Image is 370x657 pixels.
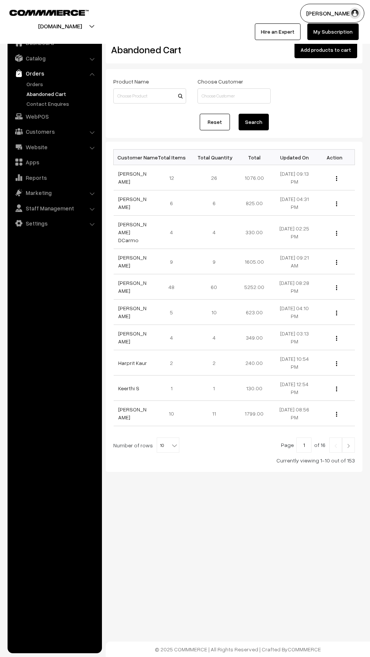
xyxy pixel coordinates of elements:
[274,376,315,401] td: [DATE] 12:54 PM
[345,444,352,448] img: Right
[239,114,269,130] button: Search
[113,441,153,449] span: Number of rows
[9,140,99,154] a: Website
[314,150,355,165] th: Action
[234,300,274,325] td: 623.00
[194,190,234,216] td: 6
[25,100,99,108] a: Contact Enquires
[154,274,194,300] td: 48
[194,401,234,426] td: 11
[314,442,325,448] span: of 16
[194,300,234,325] td: 10
[118,360,147,366] a: Harprit Kaur
[154,401,194,426] td: 10
[9,10,89,15] img: COMMMERCE
[274,249,315,274] td: [DATE] 09:21 AM
[332,444,339,448] img: Left
[113,456,355,464] div: Currently viewing 1-10 out of 153
[274,300,315,325] td: [DATE] 04:10 PM
[234,190,274,216] td: 825.00
[9,8,76,17] a: COMMMERCE
[234,401,274,426] td: 1799.00
[336,311,337,315] img: Menu
[294,42,357,58] button: Add products to cart
[274,325,315,350] td: [DATE] 03:13 PM
[234,376,274,401] td: 130.00
[154,150,194,165] th: Total Items
[197,77,243,85] label: Choose Customer
[154,249,194,274] td: 9
[154,165,194,190] td: 12
[336,285,337,290] img: Menu
[234,216,274,249] td: 330.00
[9,51,99,65] a: Catalog
[118,170,146,185] a: [PERSON_NAME]
[9,216,99,230] a: Settings
[234,165,274,190] td: 1076.00
[336,412,337,417] img: Menu
[106,642,370,657] footer: © 2025 COMMMERCE | All Rights Reserved | Crafted By
[114,150,154,165] th: Customer Name
[336,201,337,206] img: Menu
[274,350,315,376] td: [DATE] 10:54 PM
[336,336,337,341] img: Menu
[307,23,359,40] a: My Subscription
[234,249,274,274] td: 1605.00
[194,350,234,376] td: 2
[194,274,234,300] td: 60
[118,196,146,210] a: [PERSON_NAME]
[25,80,99,88] a: Orders
[234,274,274,300] td: 5252.00
[274,401,315,426] td: [DATE] 08:56 PM
[234,350,274,376] td: 240.00
[154,190,194,216] td: 6
[336,361,337,366] img: Menu
[113,77,149,85] label: Product Name
[9,155,99,169] a: Apps
[9,125,99,138] a: Customers
[157,438,179,453] span: 10
[111,44,185,56] h2: Abandoned Cart
[118,305,146,319] a: [PERSON_NAME]
[336,176,337,181] img: Menu
[336,260,337,265] img: Menu
[157,437,179,453] span: 10
[9,201,99,215] a: Staff Management
[118,221,146,243] a: [PERSON_NAME] DCarmo
[281,442,294,448] span: Page
[25,90,99,98] a: Abandoned Cart
[154,325,194,350] td: 4
[234,325,274,350] td: 349.00
[274,190,315,216] td: [DATE] 04:31 PM
[118,385,139,391] a: Keerthi S
[9,66,99,80] a: Orders
[9,171,99,184] a: Reports
[154,216,194,249] td: 4
[234,150,274,165] th: Total
[118,330,146,345] a: [PERSON_NAME]
[336,386,337,391] img: Menu
[194,216,234,249] td: 4
[9,110,99,123] a: WebPOS
[113,88,186,104] input: Choose Product
[194,165,234,190] td: 26
[118,406,146,420] a: [PERSON_NAME]
[197,88,270,104] input: Choose Customer
[274,165,315,190] td: [DATE] 09:13 PM
[274,274,315,300] td: [DATE] 08:28 PM
[118,280,146,294] a: [PERSON_NAME]
[255,23,301,40] a: Hire an Expert
[274,150,315,165] th: Updated On
[194,150,234,165] th: Total Quantity
[200,114,230,130] a: Reset
[194,325,234,350] td: 4
[12,17,108,36] button: [DOMAIN_NAME]
[300,4,364,23] button: [PERSON_NAME]…
[118,254,146,269] a: [PERSON_NAME]
[274,216,315,249] td: [DATE] 02:25 PM
[154,376,194,401] td: 1
[288,646,321,652] a: COMMMERCE
[336,231,337,236] img: Menu
[349,8,361,19] img: user
[194,249,234,274] td: 9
